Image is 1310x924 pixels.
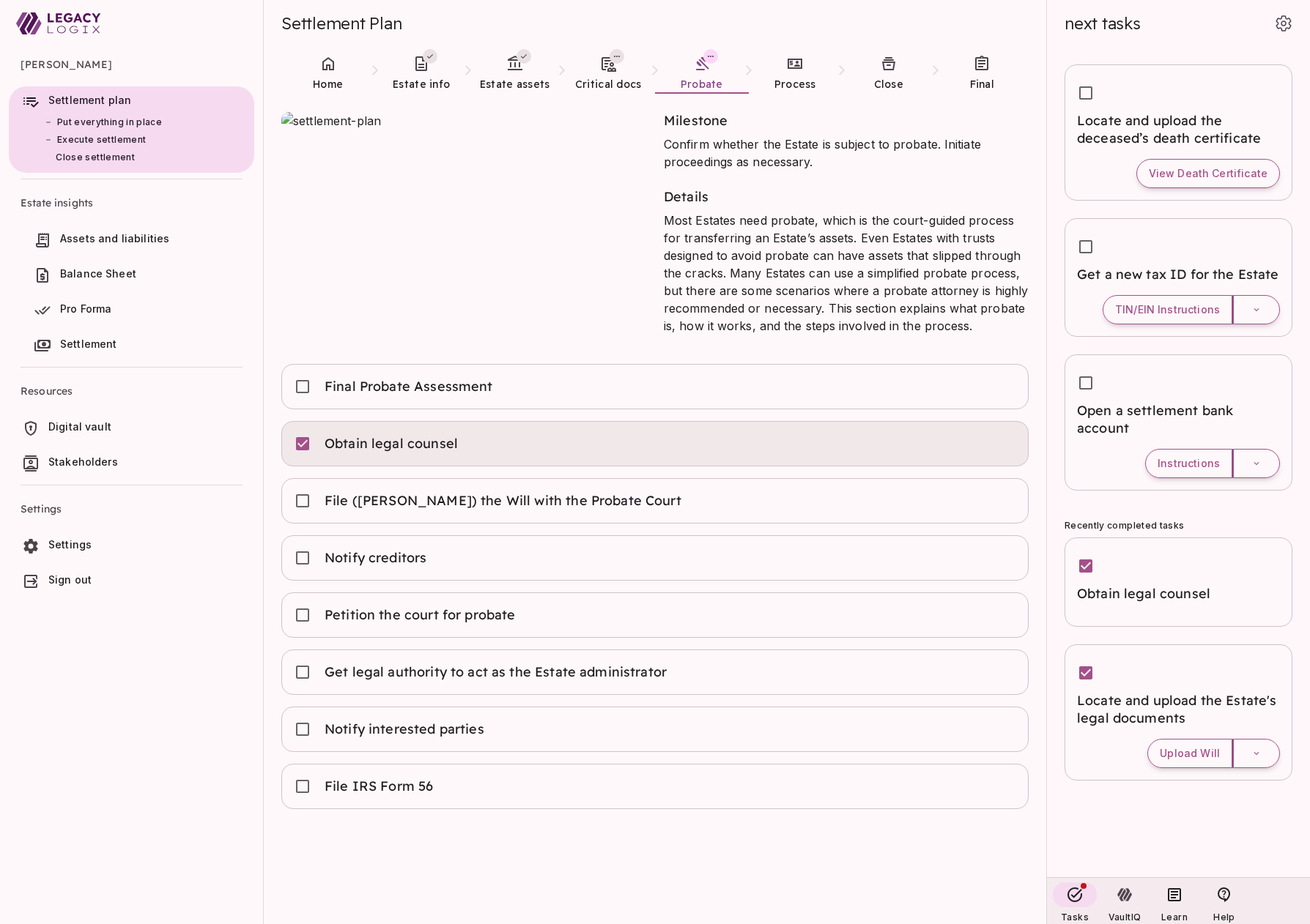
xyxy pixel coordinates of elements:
[57,116,162,127] span: Put everything in place
[1065,354,1292,491] div: Open a settlement bank accountInstructions
[1065,64,1292,201] div: Locate and upload the deceased’s death certificateView Death Certificate
[1065,520,1184,531] span: Recently completed tasks
[60,267,136,280] span: Balance Sheet
[9,86,254,173] a: Settlement planPut everything in placeExecute settlementClose settlement
[21,491,243,526] span: Settings
[1136,159,1280,188] button: View Death Certificate
[664,188,708,205] span: Details
[9,413,254,444] a: Digital vault
[1077,402,1280,437] span: Open a settlement bank account
[48,573,92,586] span: Sign out
[48,94,131,106] span: Settlement plan
[664,213,1028,333] span: Most Estates need probate, which is the court-guided process for transferring an Estate’s assets....
[48,538,92,551] span: Settings
[664,112,728,129] span: Milestone
[9,225,254,256] a: Assets and liabilities
[281,535,1029,581] div: Notify creditors
[681,78,723,91] span: Probate
[281,764,1029,809] div: File IRS Form 56
[480,78,550,91] span: Estate assets
[325,778,433,795] span: File IRS Form 56
[21,185,243,220] span: Estate insights
[9,330,254,361] a: Settlement
[874,78,904,91] span: Close
[393,78,450,91] span: Estate info
[9,295,254,326] a: Pro Forma
[9,566,254,597] a: Sign out
[325,549,426,567] span: Notify creditors
[1065,218,1292,337] div: Get a new tax ID for the EstateTIN/EIN Instructions
[325,492,681,510] span: File ([PERSON_NAME]) the Will with the Probate Court
[1065,644,1292,780] div: Locate and upload the Estate's legal documentsUpload Will
[9,260,254,291] a: Balance Sheet
[1077,266,1280,283] span: Get a new tax ID for the Estate
[281,421,1029,466] div: Obtain legal counsel
[9,448,254,479] a: Stakeholders
[774,78,816,91] span: Process
[281,478,1029,524] div: File ([PERSON_NAME]) the Will with the Probate Court
[1213,912,1235,923] span: Help
[60,302,111,315] span: Pro Forma
[1160,747,1220,760] span: Upload Will
[60,232,169,245] span: Assets and liabilities
[60,338,117,350] span: Settlement
[281,707,1029,752] div: Notify interested parties
[1161,912,1188,923] span: Learn
[1158,457,1220,470] span: Instructions
[1065,13,1141,34] span: next tasks
[281,364,1029,409] div: Final Probate Assessment
[9,531,254,562] a: Settings
[325,720,484,738] span: Notify interested parties
[48,420,111,433] span: Digital vault
[57,134,146,145] span: Execute settlement
[325,606,516,624] span: Petition the court for probate
[1115,303,1220,316] span: TIN/EIN Instructions
[325,435,458,452] span: Obtain legal counsel
[1109,912,1141,923] span: VaultIQ
[325,663,667,681] span: Get legal authority to act as the Estate administrator
[1103,295,1232,324] button: TIN/EIN Instructions
[281,649,1029,695] div: Get legal authority to act as the Estate administrator
[325,378,493,395] span: Final Probate Assessment
[1065,537,1292,627] div: Obtain legal counsel
[56,152,135,163] span: Close settlement
[281,13,401,34] span: Settlement Plan
[664,137,981,169] span: Confirm whether the Estate is subject to probate. Initiate proceedings as necessary.
[21,47,243,82] span: [PERSON_NAME]
[1061,912,1089,923] span: Tasks
[1147,739,1232,768] button: Upload Will
[1149,167,1268,180] span: View Death Certificate
[1077,692,1280,727] span: Locate and upload the Estate's legal documents
[1145,449,1232,478] button: Instructions
[575,78,642,91] span: Critical docs
[281,592,1029,638] div: Petition the court for probate
[21,373,243,409] span: Resources
[313,78,343,91] span: Home
[281,112,646,309] img: settlement-plan
[1077,112,1280,147] span: Locate and upload the deceased’s death certificate
[48,455,118,468] span: Stakeholders
[970,78,995,91] span: Final
[1077,585,1280,603] span: Obtain legal counsel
